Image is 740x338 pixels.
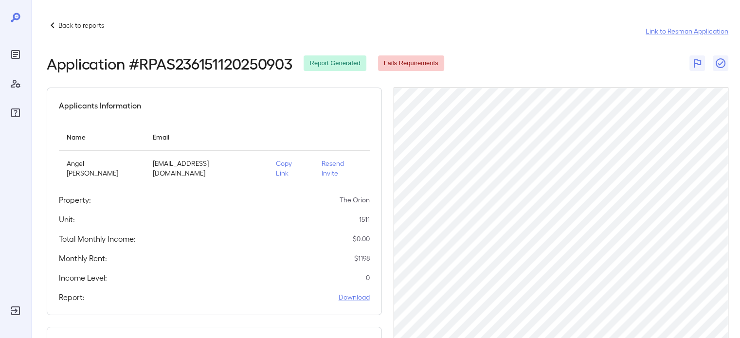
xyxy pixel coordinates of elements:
button: Flag Report [689,55,705,71]
div: Reports [8,47,23,62]
h5: Applicants Information [59,100,141,111]
p: 1511 [359,214,370,224]
p: Back to reports [58,20,104,30]
h5: Total Monthly Income: [59,233,136,245]
p: [EMAIL_ADDRESS][DOMAIN_NAME] [153,159,261,178]
h5: Report: [59,291,85,303]
span: Fails Requirements [378,59,444,68]
a: Link to Resman Application [646,26,728,36]
p: Angel [PERSON_NAME] [67,159,137,178]
div: Log Out [8,303,23,319]
th: Name [59,123,145,151]
h2: Application # RPAS236151120250903 [47,54,292,72]
h5: Monthly Rent: [59,252,107,264]
h5: Income Level: [59,272,107,284]
p: Copy Link [276,159,306,178]
p: 0 [366,273,370,283]
div: Manage Users [8,76,23,91]
a: Download [339,292,370,302]
table: simple table [59,123,370,186]
th: Email [145,123,269,151]
p: The Orion [340,195,370,205]
p: Resend Invite [322,159,362,178]
p: $ 0.00 [353,234,370,244]
p: $ 1198 [354,253,370,263]
h5: Property: [59,194,91,206]
button: Close Report [713,55,728,71]
div: FAQ [8,105,23,121]
h5: Unit: [59,213,75,225]
span: Report Generated [304,59,366,68]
